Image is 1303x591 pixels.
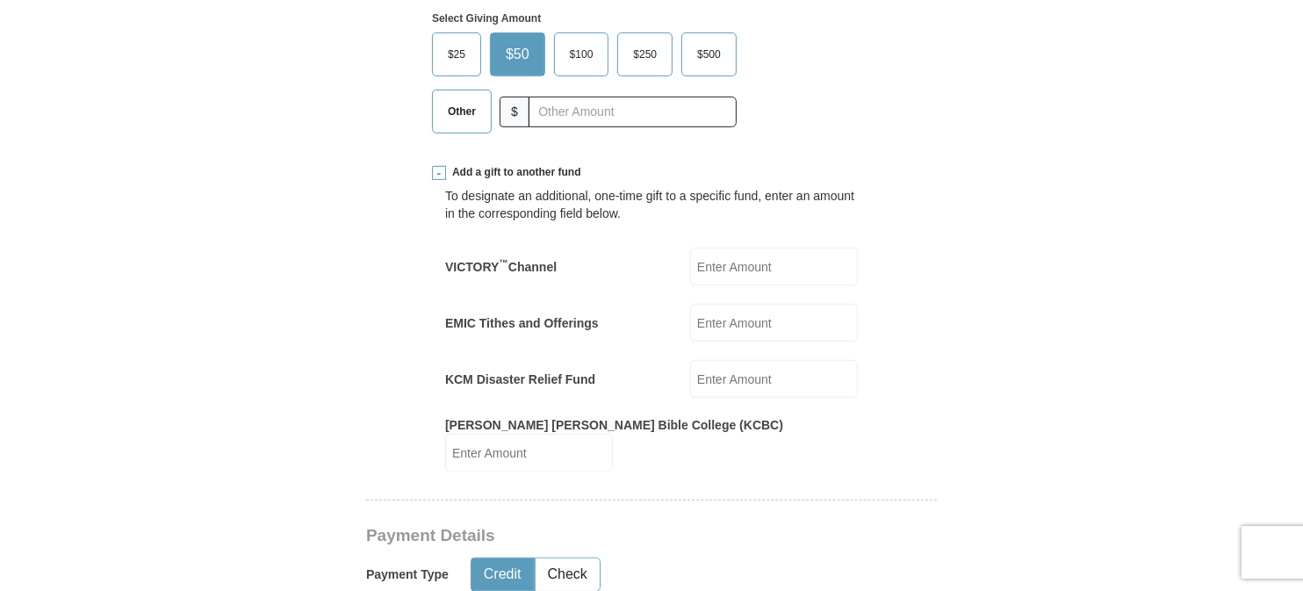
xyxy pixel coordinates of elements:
[445,187,858,222] div: To designate an additional, one-time gift to a specific fund, enter an amount in the correspondin...
[690,248,858,285] input: Enter Amount
[445,258,557,276] label: VICTORY Channel
[446,165,581,180] span: Add a gift to another fund
[445,371,595,388] label: KCM Disaster Relief Fund
[561,41,602,68] span: $100
[497,41,538,68] span: $50
[439,98,485,125] span: Other
[624,41,666,68] span: $250
[366,526,814,546] h3: Payment Details
[472,559,534,591] button: Credit
[432,12,541,25] strong: Select Giving Amount
[688,41,730,68] span: $500
[499,257,508,268] sup: ™
[690,304,858,342] input: Enter Amount
[529,97,737,127] input: Other Amount
[445,314,599,332] label: EMIC Tithes and Offerings
[690,360,858,398] input: Enter Amount
[500,97,529,127] span: $
[366,567,449,582] h5: Payment Type
[445,434,613,472] input: Enter Amount
[536,559,600,591] button: Check
[439,41,474,68] span: $25
[445,416,783,434] label: [PERSON_NAME] [PERSON_NAME] Bible College (KCBC)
